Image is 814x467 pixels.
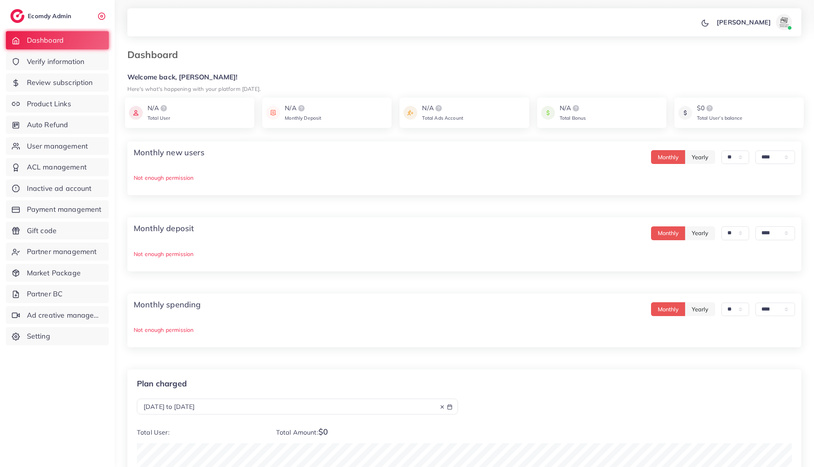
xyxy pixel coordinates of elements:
[541,104,555,122] img: icon payment
[276,427,458,437] p: Total Amount:
[6,243,109,261] a: Partner management
[422,115,463,121] span: Total Ads Account
[6,327,109,345] a: Setting
[697,115,742,121] span: Total User’s balance
[705,104,714,113] img: logo
[6,306,109,324] a: Ad creative management
[129,104,143,122] img: icon payment
[6,53,109,71] a: Verify information
[6,137,109,155] a: User management
[134,300,201,309] h4: Monthly spending
[678,104,692,122] img: icon payment
[127,73,801,81] h5: Welcome back, [PERSON_NAME]!
[651,150,685,164] button: Monthly
[134,325,795,335] p: Not enough permission
[285,115,321,121] span: Monthly Deposit
[27,99,71,109] span: Product Links
[697,104,742,113] div: $0
[712,14,795,30] a: [PERSON_NAME]avatar
[10,9,25,23] img: logo
[685,150,715,164] button: Yearly
[27,204,102,215] span: Payment management
[6,222,109,240] a: Gift code
[685,302,715,316] button: Yearly
[27,162,87,172] span: ACL management
[717,17,771,27] p: [PERSON_NAME]
[560,115,586,121] span: Total Bonus
[651,226,685,240] button: Monthly
[6,285,109,303] a: Partner BC
[6,95,109,113] a: Product Links
[685,226,715,240] button: Yearly
[403,104,417,122] img: icon payment
[27,310,103,320] span: Ad creative management
[266,104,280,122] img: icon payment
[27,331,50,341] span: Setting
[27,77,93,88] span: Review subscription
[148,104,170,113] div: N/A
[297,104,306,113] img: logo
[134,224,194,233] h4: Monthly deposit
[571,104,581,113] img: logo
[27,247,97,257] span: Partner management
[27,120,68,130] span: Auto Refund
[27,183,92,194] span: Inactive ad account
[27,226,57,236] span: Gift code
[6,73,109,92] a: Review subscription
[6,200,109,218] a: Payment management
[776,14,792,30] img: avatar
[434,104,443,113] img: logo
[6,116,109,134] a: Auto Refund
[27,35,64,45] span: Dashboard
[6,158,109,176] a: ACL management
[27,141,88,151] span: User management
[134,173,795,183] p: Not enough permission
[137,379,458,388] p: Plan charged
[159,104,168,113] img: logo
[134,148,204,157] h4: Monthly new users
[134,249,795,259] p: Not enough permission
[27,289,63,299] span: Partner BC
[651,302,685,316] button: Monthly
[6,264,109,282] a: Market Package
[137,427,263,437] p: Total User:
[27,268,81,278] span: Market Package
[28,12,73,20] h2: Ecomdy Admin
[6,31,109,49] a: Dashboard
[422,104,463,113] div: N/A
[285,104,321,113] div: N/A
[148,115,170,121] span: Total User
[27,56,85,67] span: Verify information
[560,104,586,113] div: N/A
[127,49,184,60] h3: Dashboard
[10,9,73,23] a: logoEcomdy Admin
[127,85,261,92] small: Here's what's happening with your platform [DATE].
[6,179,109,198] a: Inactive ad account
[144,403,195,411] span: [DATE] to [DATE]
[318,427,328,437] span: $0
